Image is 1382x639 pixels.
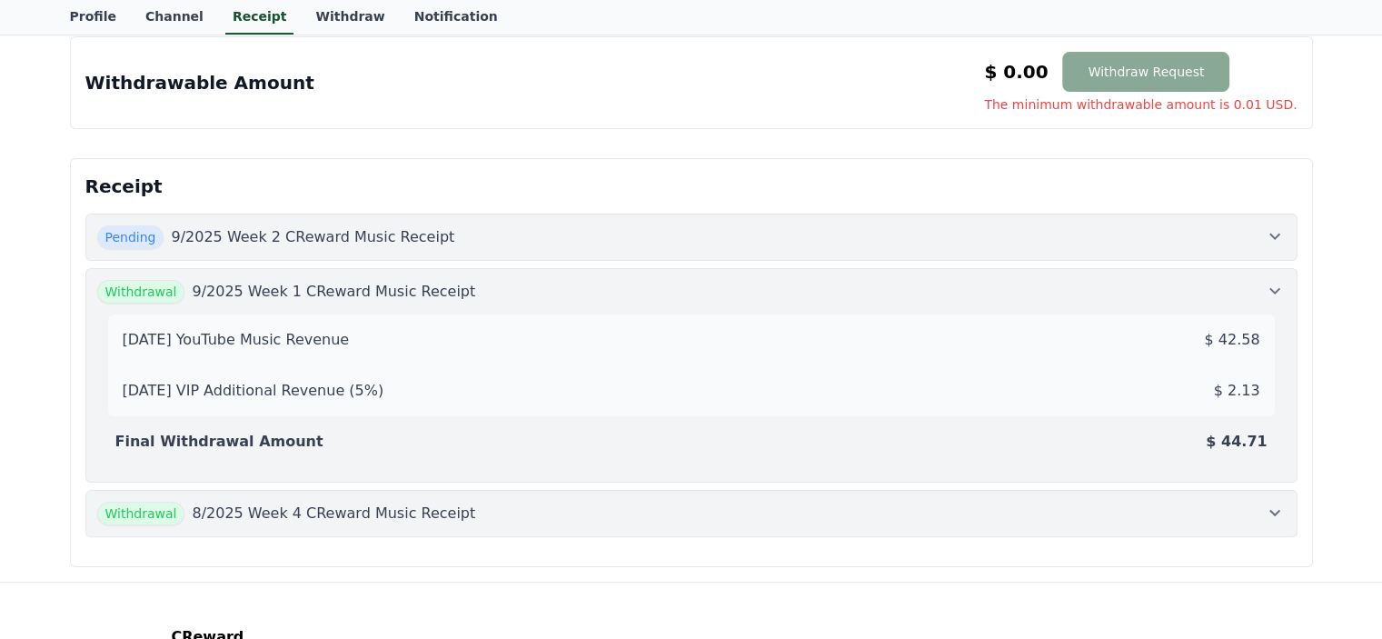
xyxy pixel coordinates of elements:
p: $ 2.13 [1214,380,1260,402]
p: $ 44.71 [1206,431,1267,453]
span: The minimum withdrawable amount is 0.01 USD. [984,95,1297,114]
p: 8/2025 Week 4 CReward Music Receipt [192,503,475,524]
p: [DATE] YouTube Music Revenue [123,329,350,351]
p: Receipt [85,174,1297,199]
button: Withdrawal 9/2025 Week 1 CReward Music Receipt [DATE] YouTube Music Revenue $ 42.58[DATE] VIP Add... [85,268,1297,483]
span: Pending [97,225,164,249]
p: Withdrawable Amount [85,70,314,95]
p: 9/2025 Week 2 CReward Music Receipt [171,226,454,248]
span: Withdrawal [97,280,185,304]
p: $ 42.58 [1204,329,1259,351]
p: Final Withdrawal Amount [115,431,323,453]
p: [DATE] VIP Additional Revenue (5%) [123,380,384,402]
button: Withdraw Request [1062,52,1229,92]
p: $ 0.00 [984,59,1048,85]
p: 9/2025 Week 1 CReward Music Receipt [192,281,475,303]
button: Pending 9/2025 Week 2 CReward Music Receipt [85,214,1297,261]
span: Withdrawal [97,502,185,525]
button: Withdrawal 8/2025 Week 4 CReward Music Receipt [85,490,1297,537]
